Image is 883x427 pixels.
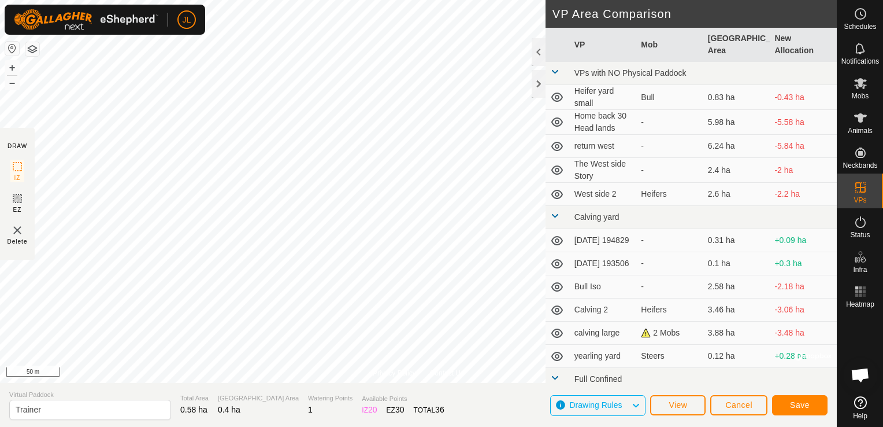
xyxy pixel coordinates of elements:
td: +0.09 ha [770,229,837,252]
span: Neckbands [843,162,877,169]
button: Map Layers [25,42,39,56]
td: 2.4 ha [703,158,770,183]
td: 0.1 ha [703,252,770,275]
td: -5.84 ha [770,135,837,158]
td: return west [570,135,637,158]
span: VPs [854,197,866,204]
span: Cancel [725,400,752,410]
span: Calving yard [574,212,619,222]
td: [DATE] 194829 [570,229,637,252]
span: Infra [853,266,867,273]
td: +0.28 ha [770,345,837,368]
img: VP [10,223,24,237]
div: Steers [641,350,699,362]
td: -2 ha [770,158,837,183]
span: 0.4 ha [218,405,240,414]
a: Contact Us [430,368,464,378]
button: View [650,395,706,415]
div: - [641,164,699,176]
div: Open chat [843,358,878,392]
span: 1 [308,405,313,414]
div: Bull [641,91,699,104]
div: 2 Mobs [641,327,699,339]
div: - [641,116,699,128]
td: -5.58 ha [770,110,837,135]
h2: VP Area Comparison [552,7,837,21]
td: calving large [570,322,637,345]
span: Help [853,413,867,419]
button: Reset Map [5,42,19,56]
div: - [641,140,699,152]
span: EZ [13,205,22,214]
button: – [5,76,19,90]
div: EZ [387,404,405,416]
div: DRAW [8,142,27,150]
span: Save [790,400,810,410]
span: Notifications [841,58,879,65]
div: - [641,234,699,246]
td: 5.98 ha [703,110,770,135]
div: - [641,257,699,270]
span: 20 [368,405,377,414]
span: 0.58 ha [180,405,207,414]
div: - [641,281,699,293]
span: Total Area [180,393,209,403]
span: Drawing Rules [569,400,622,410]
div: Heifers [641,188,699,200]
td: -0.43 ha [770,85,837,110]
span: JL [183,14,191,26]
span: Heatmap [846,301,874,308]
div: TOTAL [414,404,444,416]
img: Gallagher Logo [14,9,158,30]
td: 6.24 ha [703,135,770,158]
div: Heifers [641,304,699,316]
td: West side 2 [570,183,637,206]
td: 0.83 ha [703,85,770,110]
span: Available Points [362,394,444,404]
td: Calving 2 [570,299,637,322]
a: Privacy Policy [373,368,416,378]
span: VPs with NO Physical Paddock [574,68,687,78]
span: Mobs [852,93,869,100]
td: 3.88 ha [703,322,770,345]
td: 0.31 ha [703,229,770,252]
td: Home back 30 Head lands [570,110,637,135]
button: Cancel [710,395,767,415]
td: -2.2 ha [770,183,837,206]
td: 0.12 ha [703,345,770,368]
td: -3.06 ha [770,299,837,322]
span: Delete [8,237,28,246]
span: View [669,400,687,410]
th: New Allocation [770,28,837,62]
span: Virtual Paddock [9,390,171,400]
span: Watering Points [308,393,353,403]
td: 2.58 ha [703,275,770,299]
span: Full Confined [574,374,622,384]
span: Schedules [844,23,876,30]
a: Help [837,392,883,424]
th: VP [570,28,637,62]
td: Heifer yard small [570,85,637,110]
td: -2.18 ha [770,275,837,299]
td: 3.46 ha [703,299,770,322]
button: + [5,61,19,75]
span: IZ [14,174,21,182]
td: Bull Iso [570,275,637,299]
td: The West side Story [570,158,637,183]
th: [GEOGRAPHIC_DATA] Area [703,28,770,62]
td: [DATE] 193506 [570,252,637,275]
span: Animals [848,127,873,134]
div: IZ [362,404,377,416]
span: 30 [395,405,405,414]
td: 2.6 ha [703,183,770,206]
span: Status [850,231,870,238]
td: +0.3 ha [770,252,837,275]
td: -3.48 ha [770,322,837,345]
span: 36 [435,405,444,414]
td: yearling yard [570,345,637,368]
th: Mob [636,28,703,62]
span: [GEOGRAPHIC_DATA] Area [218,393,299,403]
button: Save [772,395,828,415]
